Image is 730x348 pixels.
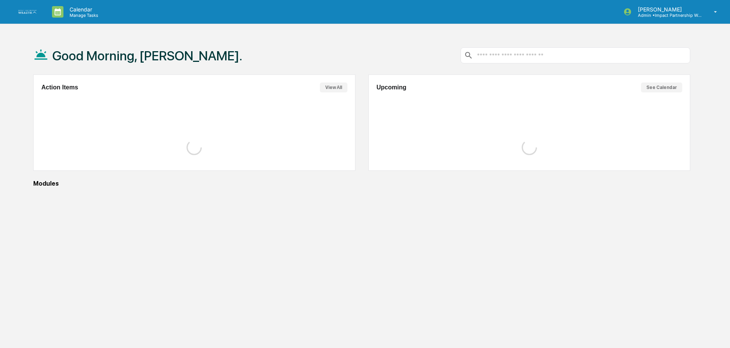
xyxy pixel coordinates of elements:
p: Calendar [63,6,102,13]
h1: Good Morning, [PERSON_NAME]. [52,48,242,63]
h2: Action Items [41,84,78,91]
p: [PERSON_NAME] [632,6,703,13]
button: View All [320,83,347,92]
p: Admin • Impact Partnership Wealth [632,13,703,18]
h2: Upcoming [376,84,406,91]
div: Modules [33,180,690,187]
img: logo [18,10,37,14]
button: See Calendar [641,83,682,92]
p: Manage Tasks [63,13,102,18]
